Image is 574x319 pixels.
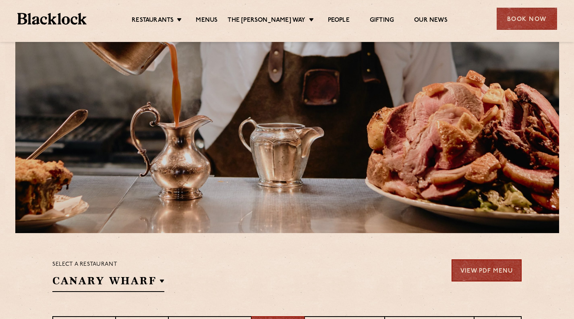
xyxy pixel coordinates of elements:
[52,274,164,292] h2: Canary Wharf
[370,17,394,25] a: Gifting
[497,8,557,30] div: Book Now
[196,17,218,25] a: Menus
[414,17,448,25] a: Our News
[452,259,522,281] a: View PDF Menu
[228,17,305,25] a: The [PERSON_NAME] Way
[17,13,87,25] img: BL_Textured_Logo-footer-cropped.svg
[132,17,174,25] a: Restaurants
[328,17,350,25] a: People
[52,259,164,270] p: Select a restaurant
